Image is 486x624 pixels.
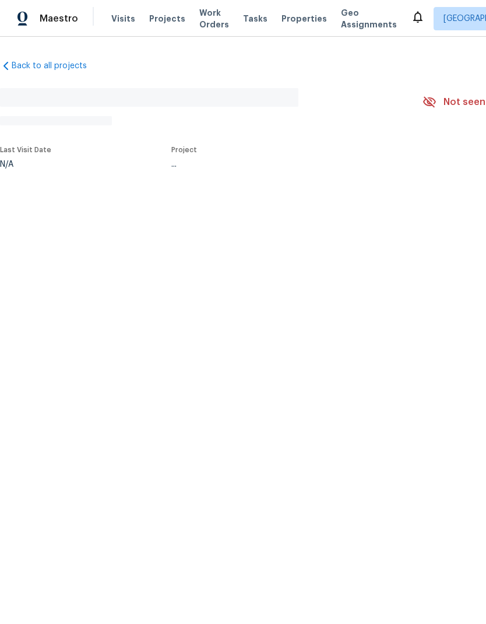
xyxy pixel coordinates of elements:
[281,13,327,24] span: Properties
[149,13,185,24] span: Projects
[111,13,135,24] span: Visits
[40,13,78,24] span: Maestro
[341,7,397,30] span: Geo Assignments
[243,15,267,23] span: Tasks
[171,146,197,153] span: Project
[199,7,229,30] span: Work Orders
[171,160,395,169] div: ...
